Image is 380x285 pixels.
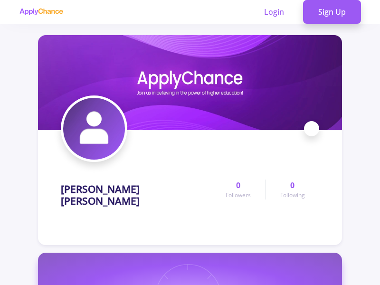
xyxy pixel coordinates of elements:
[266,180,319,199] a: 0Following
[290,180,294,191] span: 0
[211,180,265,199] a: 0Followers
[280,191,305,199] span: Following
[226,191,251,199] span: Followers
[236,180,240,191] span: 0
[61,183,211,207] h1: [PERSON_NAME] [PERSON_NAME]
[63,98,125,160] img: Mohammad Farshad Baheej Nooriavatar
[38,35,342,130] img: Mohammad Farshad Baheej Nooricover image
[19,8,63,16] img: applychance logo text only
